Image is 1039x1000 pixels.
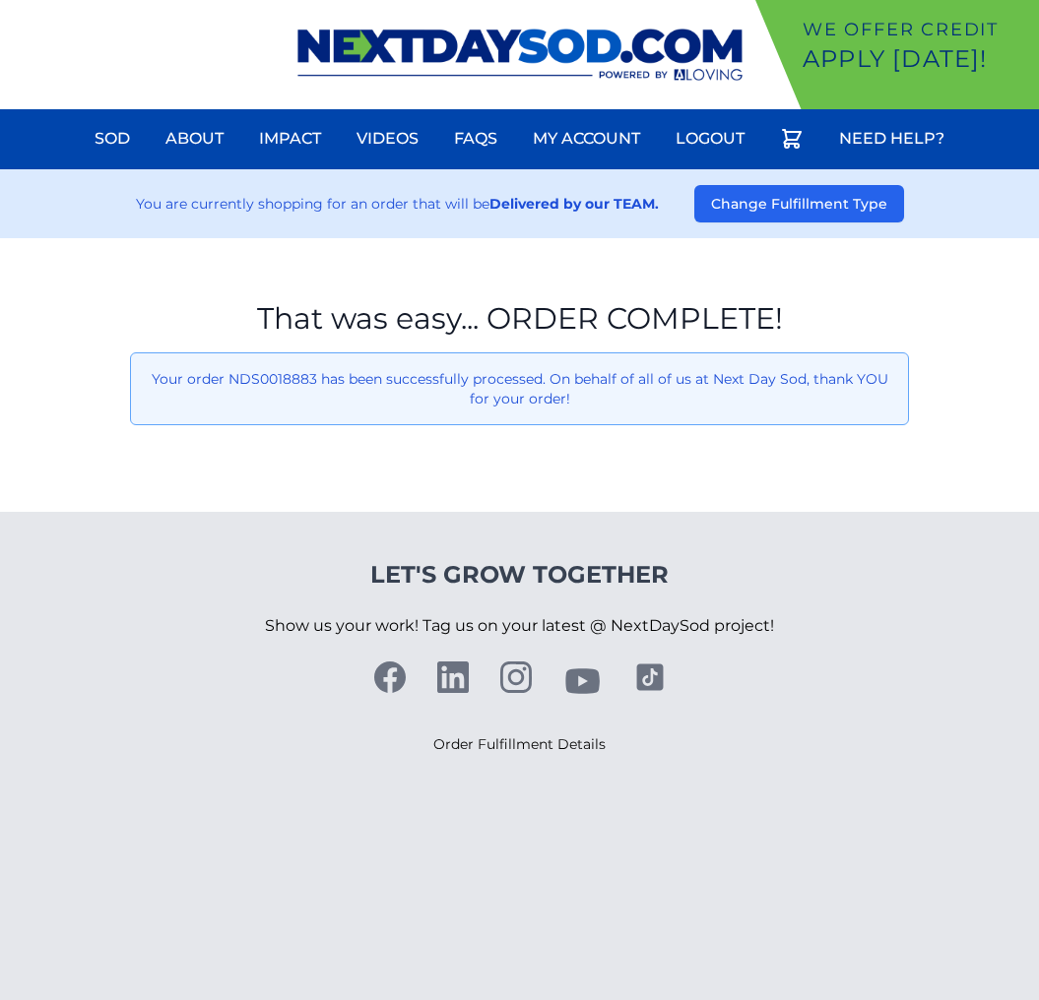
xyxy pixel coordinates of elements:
p: Your order NDS0018883 has been successfully processed. On behalf of all of us at Next Day Sod, th... [147,369,892,408]
a: Sod [83,115,142,162]
a: Videos [345,115,430,162]
a: FAQs [442,115,509,162]
a: Order Fulfillment Details [433,735,606,753]
a: About [154,115,235,162]
p: Apply [DATE]! [803,43,1031,75]
a: Need Help? [827,115,956,162]
button: Change Fulfillment Type [694,185,904,222]
p: We offer Credit [803,16,1031,43]
h4: Let's Grow Together [265,559,774,591]
h1: That was easy... ORDER COMPLETE! [130,301,909,337]
p: Show us your work! Tag us on your latest @ NextDaySod project! [265,591,774,661]
strong: Delivered by our TEAM. [489,195,659,213]
a: Impact [247,115,333,162]
a: Logout [664,115,756,162]
a: My Account [521,115,652,162]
